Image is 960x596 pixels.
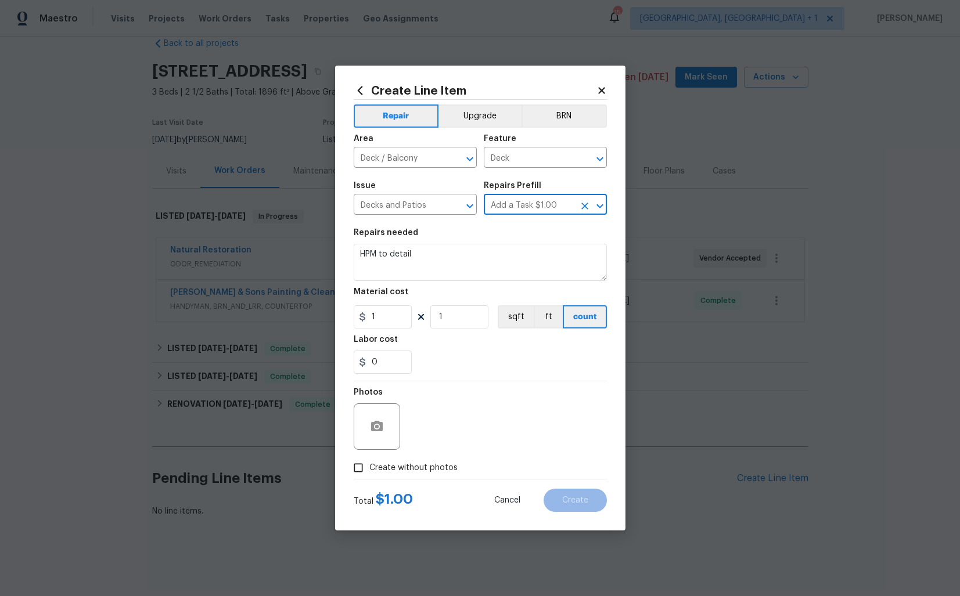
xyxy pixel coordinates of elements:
[354,493,413,507] div: Total
[354,229,418,237] h5: Repairs needed
[438,104,522,128] button: Upgrade
[462,151,478,167] button: Open
[354,335,398,344] h5: Labor cost
[354,104,439,128] button: Repair
[534,305,563,328] button: ft
[592,198,608,214] button: Open
[484,182,541,190] h5: Repairs Prefill
[354,288,408,296] h5: Material cost
[354,244,607,281] textarea: HPM to detail
[354,84,596,97] h2: Create Line Item
[563,305,607,328] button: count
[354,388,383,396] h5: Photos
[562,496,588,505] span: Create
[476,489,539,512] button: Cancel
[577,198,593,214] button: Clear
[494,496,520,505] span: Cancel
[369,462,458,474] span: Create without photos
[462,198,478,214] button: Open
[498,305,534,328] button: sqft
[544,489,607,512] button: Create
[484,135,516,143] h5: Feature
[354,182,376,190] h5: Issue
[376,492,413,506] span: $ 1.00
[354,135,373,143] h5: Area
[592,151,608,167] button: Open
[522,104,607,128] button: BRN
